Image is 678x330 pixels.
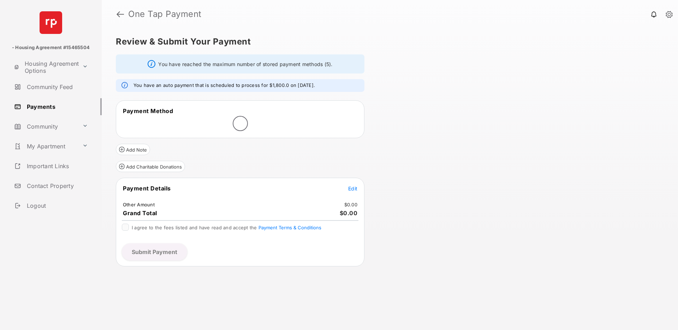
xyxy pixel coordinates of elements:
[116,37,658,46] h5: Review & Submit Your Payment
[11,197,102,214] a: Logout
[348,185,357,191] span: Edit
[128,10,202,18] strong: One Tap Payment
[123,201,155,208] td: Other Amount
[348,185,357,192] button: Edit
[123,107,173,114] span: Payment Method
[116,161,185,172] button: Add Charitable Donations
[11,177,102,194] a: Contact Property
[122,243,187,260] button: Submit Payment
[12,44,90,51] p: - Housing Agreement #15465504
[11,118,79,135] a: Community
[11,138,79,155] a: My Apartment
[123,185,171,192] span: Payment Details
[11,59,79,76] a: Housing Agreement Options
[11,98,102,115] a: Payments
[340,210,358,217] span: $0.00
[258,225,321,230] button: I agree to the fees listed and have read and accept the
[40,11,62,34] img: svg+xml;base64,PHN2ZyB4bWxucz0iaHR0cDovL3d3dy53My5vcmcvMjAwMC9zdmciIHdpZHRoPSI2NCIgaGVpZ2h0PSI2NC...
[11,158,91,175] a: Important Links
[133,82,315,89] em: You have an auto payment that is scheduled to process for $1,800.0 on [DATE].
[123,210,157,217] span: Grand Total
[132,225,321,230] span: I agree to the fees listed and have read and accept the
[344,201,358,208] td: $0.00
[116,144,150,155] button: Add Note
[11,78,102,95] a: Community Feed
[116,54,364,73] div: You have reached the maximum number of stored payment methods (5).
